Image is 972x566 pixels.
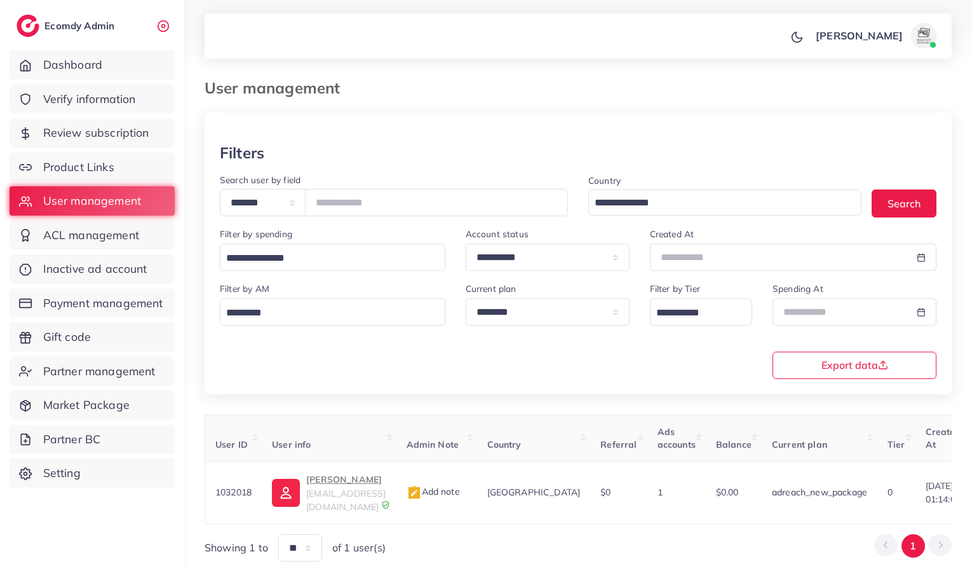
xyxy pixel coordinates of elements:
[10,289,175,318] a: Payment management
[600,439,637,450] span: Referral
[658,426,696,450] span: Ads accounts
[10,357,175,386] a: Partner management
[44,20,118,32] h2: Ecomdy Admin
[43,159,114,176] span: Product Links
[652,303,736,323] input: Search for option
[10,186,175,216] a: User management
[926,426,955,450] span: Create At
[466,282,516,295] label: Current plan
[888,439,905,450] span: Tier
[10,221,175,250] a: ACL management
[888,487,893,498] span: 0
[872,190,936,217] button: Search
[10,390,175,420] a: Market Package
[272,439,311,450] span: User info
[220,228,292,240] label: Filter by spending
[220,282,269,295] label: Filter by AM
[332,541,386,555] span: of 1 user(s)
[911,23,936,48] img: avatar
[650,298,752,326] div: Search for option
[43,91,136,107] span: Verify information
[821,360,888,370] span: Export data
[306,488,386,512] span: [EMAIL_ADDRESS][DOMAIN_NAME]
[590,193,845,213] input: Search for option
[43,125,149,141] span: Review subscription
[716,439,752,450] span: Balance
[466,228,529,240] label: Account status
[43,261,147,277] span: Inactive ad account
[773,352,936,379] button: Export data
[650,282,700,295] label: Filter by Tier
[10,50,175,79] a: Dashboard
[43,329,91,345] span: Gift code
[215,439,248,450] span: User ID
[772,487,867,498] span: adreach_new_package
[205,541,268,555] span: Showing 1 to
[220,244,445,271] div: Search for option
[600,487,611,498] span: $0
[809,23,942,48] a: [PERSON_NAME]avatar
[272,472,386,513] a: [PERSON_NAME][EMAIL_ADDRESS][DOMAIN_NAME]
[588,174,621,187] label: Country
[407,439,459,450] span: Admin Note
[816,28,903,43] p: [PERSON_NAME]
[222,303,429,323] input: Search for option
[874,534,952,558] ul: Pagination
[17,15,39,37] img: logo
[222,249,429,268] input: Search for option
[272,479,300,507] img: ic-user-info.36bf1079.svg
[43,397,130,413] span: Market Package
[220,174,300,186] label: Search user by field
[658,487,663,498] span: 1
[487,439,522,450] span: Country
[10,118,175,148] a: Review subscription
[215,487,252,498] span: 1032018
[650,228,694,240] label: Created At
[220,144,264,162] h3: Filters
[10,459,175,488] a: Setting
[772,439,827,450] span: Current plan
[773,282,823,295] label: Spending At
[10,322,175,352] a: Gift code
[487,487,581,498] span: [GEOGRAPHIC_DATA]
[926,480,961,506] span: [DATE] 01:14:08
[43,465,81,481] span: Setting
[381,500,390,509] img: 9CAL8B2pu8EFxCJHYAAAAldEVYdGRhdGU6Y3JlYXRlADIwMjItMTItMDlUMDQ6NTg6MzkrMDA6MDBXSlgLAAAAJXRFWHRkYXR...
[10,153,175,182] a: Product Links
[43,227,139,244] span: ACL management
[205,79,350,97] h3: User management
[220,298,445,326] div: Search for option
[901,534,925,558] button: Go to page 1
[10,254,175,284] a: Inactive ad account
[407,485,422,500] img: admin_note.cdd0b510.svg
[43,193,141,209] span: User management
[43,363,156,380] span: Partner management
[716,487,739,498] span: $0.00
[43,431,101,448] span: Partner BC
[10,425,175,454] a: Partner BC
[17,15,118,37] a: logoEcomdy Admin
[43,295,163,312] span: Payment management
[10,85,175,114] a: Verify information
[306,472,386,487] p: [PERSON_NAME]
[43,57,102,73] span: Dashboard
[588,190,861,216] div: Search for option
[407,486,460,497] span: Add note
